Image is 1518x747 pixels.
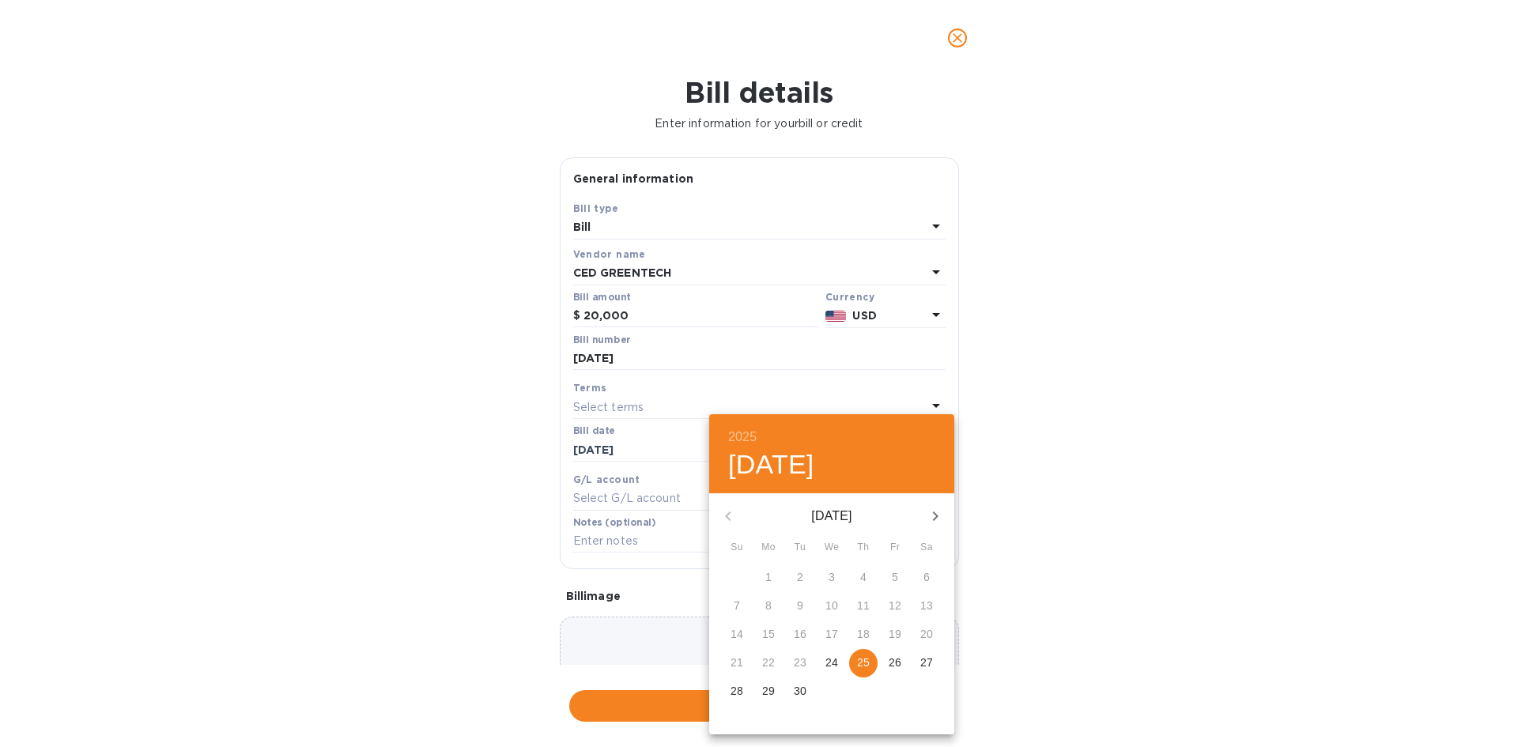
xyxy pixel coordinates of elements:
span: We [818,540,846,556]
button: 30 [786,677,814,706]
button: [DATE] [728,448,814,481]
button: 27 [912,649,941,677]
p: 29 [762,683,775,699]
span: Su [723,540,751,556]
span: Sa [912,540,941,556]
button: 24 [818,649,846,677]
span: Th [849,540,878,556]
button: 26 [881,649,909,677]
button: 2025 [728,426,757,448]
span: Tu [786,540,814,556]
span: Mo [754,540,783,556]
p: 24 [825,655,838,670]
button: 25 [849,649,878,677]
p: 25 [857,655,870,670]
p: 26 [889,655,901,670]
span: Fr [881,540,909,556]
p: 28 [731,683,743,699]
button: 29 [754,677,783,706]
p: [DATE] [747,507,916,526]
p: 30 [794,683,806,699]
p: 27 [920,655,933,670]
button: 28 [723,677,751,706]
